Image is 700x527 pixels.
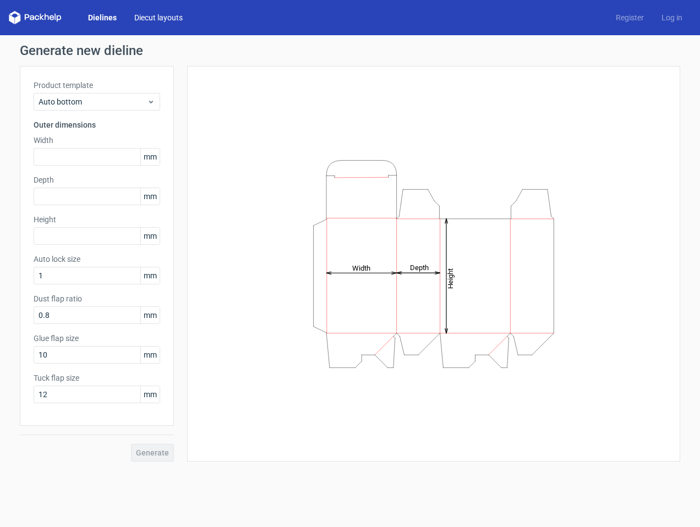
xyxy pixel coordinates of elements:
label: Glue flap size [34,333,160,344]
span: mm [140,149,160,165]
tspan: Width [352,263,370,272]
h1: Generate new dieline [20,44,680,57]
label: Dust flap ratio [34,293,160,304]
label: Height [34,214,160,225]
a: Log in [653,12,691,23]
a: Dielines [79,12,125,23]
span: mm [140,228,160,244]
span: mm [140,188,160,205]
label: Product template [34,80,160,91]
h3: Outer dimensions [34,119,160,130]
span: Auto bottom [39,96,147,107]
label: Depth [34,174,160,185]
label: Auto lock size [34,254,160,265]
span: mm [140,267,160,284]
tspan: Depth [410,263,429,272]
span: mm [140,386,160,403]
tspan: Height [446,268,455,288]
a: Register [607,12,653,23]
label: Width [34,135,160,146]
span: mm [140,307,160,323]
span: mm [140,347,160,363]
a: Diecut layouts [125,12,192,23]
label: Tuck flap size [34,372,160,383]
